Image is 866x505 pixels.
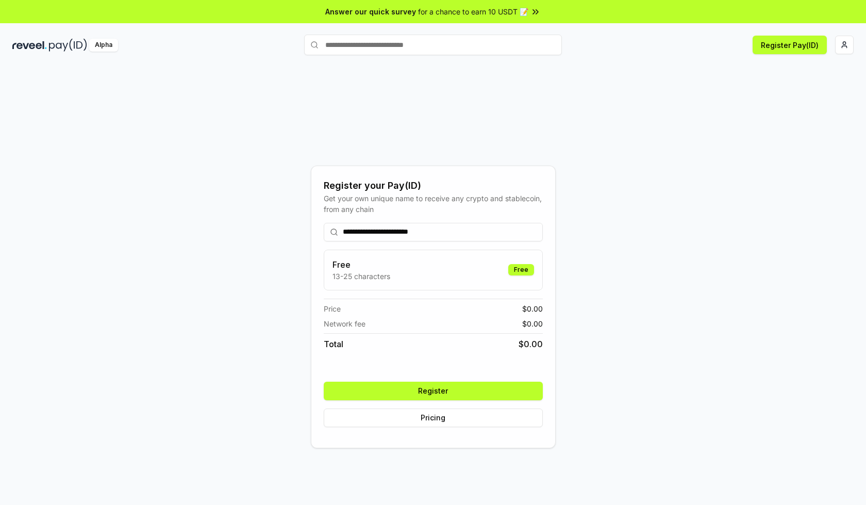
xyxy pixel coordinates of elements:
div: Get your own unique name to receive any crypto and stablecoin, from any chain [324,193,543,215]
p: 13-25 characters [332,271,390,282]
h3: Free [332,258,390,271]
img: pay_id [49,39,87,52]
span: $ 0.00 [519,338,543,350]
span: $ 0.00 [522,318,543,329]
button: Register Pay(ID) [753,36,827,54]
div: Free [508,264,534,275]
div: Register your Pay(ID) [324,178,543,193]
span: Price [324,303,341,314]
img: reveel_dark [12,39,47,52]
span: Answer our quick survey [325,6,416,17]
span: Total [324,338,343,350]
button: Pricing [324,409,543,427]
span: $ 0.00 [522,303,543,314]
span: for a chance to earn 10 USDT 📝 [418,6,528,17]
div: Alpha [89,39,118,52]
span: Network fee [324,318,365,329]
button: Register [324,382,543,400]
